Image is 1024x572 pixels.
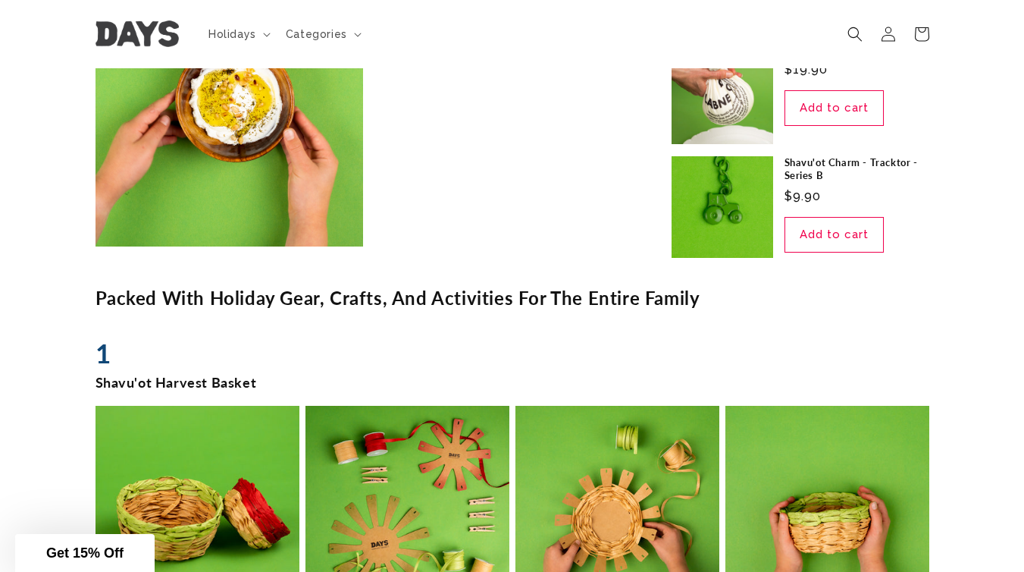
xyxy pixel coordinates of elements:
[96,286,929,310] h2: Packed With Holiday Gear, Crafts, And Activities For The Entire Family
[96,21,179,48] img: Days United
[96,336,929,371] h3: 1
[784,90,884,126] button: Add to cart
[277,18,368,50] summary: Categories
[96,374,929,391] h3: Shavu'ot Harvest Basket
[784,217,884,253] button: Add to cart
[286,27,347,41] span: Categories
[15,534,155,572] div: Get 15% Off
[46,545,124,561] span: Get 15% Off
[208,27,256,41] span: Holidays
[784,156,925,182] a: Shavu'ot Charm - Tracktor - Series B
[838,17,872,51] summary: Search
[199,18,277,50] summary: Holidays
